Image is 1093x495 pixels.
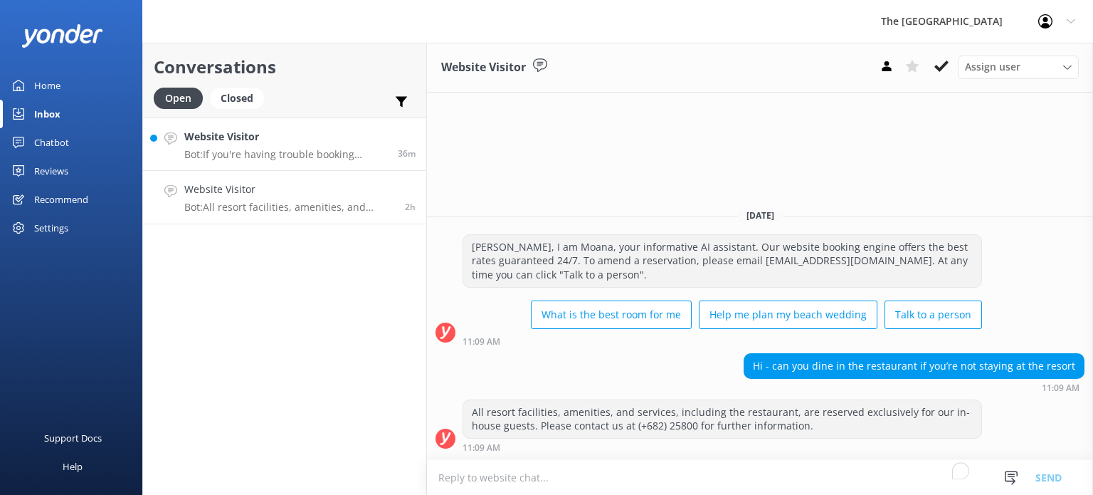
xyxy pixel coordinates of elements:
p: Bot: If you're having trouble booking online, please contact our friendly Reservations team at [E... [184,148,387,161]
span: [DATE] [738,209,783,222]
a: Open [154,90,210,105]
div: Support Docs [44,424,102,452]
h2: Conversations [154,53,416,80]
div: Aug 31 2025 05:09pm (UTC -10:00) Pacific/Honolulu [744,382,1084,392]
a: Website VisitorBot:If you're having trouble booking online, please contact our friendly Reservati... [143,118,426,171]
div: Closed [210,88,264,109]
span: Aug 31 2025 05:09pm (UTC -10:00) Pacific/Honolulu [405,201,416,213]
textarea: To enrich screen reader interactions, please activate Accessibility in Grammarly extension settings [427,460,1093,495]
div: [PERSON_NAME], I am Moana, your informative AI assistant. Our website booking engine offers the b... [463,235,981,287]
div: Aug 31 2025 05:09pm (UTC -10:00) Pacific/Honolulu [463,442,982,452]
p: Bot: All resort facilities, amenities, and services, including the restaurant, are reserved exclu... [184,201,394,214]
h4: Website Visitor [184,182,394,197]
div: Hi - can you dine in the restaurant if you’re not staying at the resort [744,354,1084,378]
div: Assign User [958,56,1079,78]
div: Help [63,452,83,481]
strong: 11:09 AM [463,338,500,346]
div: Inbox [34,100,60,128]
div: Open [154,88,203,109]
span: Aug 31 2025 06:51pm (UTC -10:00) Pacific/Honolulu [398,147,416,160]
div: Chatbot [34,128,69,157]
button: What is the best room for me [531,301,692,329]
button: Talk to a person [885,301,982,329]
img: yonder-white-logo.png [21,24,103,48]
strong: 11:09 AM [1042,384,1079,392]
div: Home [34,71,60,100]
div: Recommend [34,185,88,214]
h3: Website Visitor [441,58,526,77]
div: All resort facilities, amenities, and services, including the restaurant, are reserved exclusivel... [463,400,981,438]
a: Website VisitorBot:All resort facilities, amenities, and services, including the restaurant, are ... [143,171,426,224]
button: Help me plan my beach wedding [699,301,877,329]
strong: 11:09 AM [463,444,500,452]
h4: Website Visitor [184,129,387,145]
span: Assign user [965,59,1020,75]
div: Aug 31 2025 05:09pm (UTC -10:00) Pacific/Honolulu [463,336,982,346]
a: Closed [210,90,271,105]
div: Reviews [34,157,68,185]
div: Settings [34,214,68,242]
